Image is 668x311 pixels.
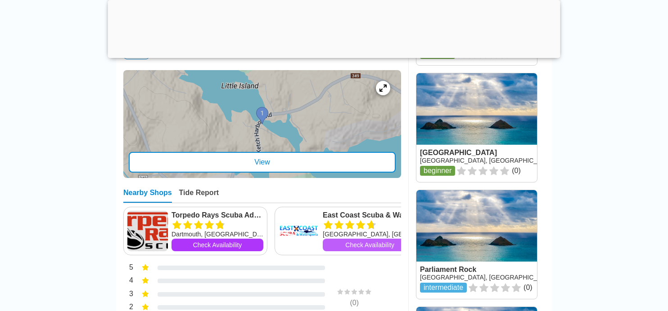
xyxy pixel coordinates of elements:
[129,152,396,173] div: View
[123,189,172,203] div: Nearby Shops
[123,275,133,287] div: 4
[172,211,263,220] a: Torpedo Rays Scuba Adventures
[123,70,401,178] a: entry mapView
[323,211,417,220] a: East Coast Scuba & Watersports
[172,239,263,251] a: Check Availability
[172,230,263,239] div: Dartmouth, [GEOGRAPHIC_DATA]
[279,211,319,251] img: East Coast Scuba & Watersports
[123,289,133,301] div: 3
[179,189,219,203] div: Tide Report
[323,230,417,239] div: [GEOGRAPHIC_DATA], [GEOGRAPHIC_DATA]
[323,239,417,251] a: Check Availability
[420,274,555,281] a: [GEOGRAPHIC_DATA], [GEOGRAPHIC_DATA]
[320,299,388,307] div: ( 0 )
[127,211,168,251] img: Torpedo Rays Scuba Adventures
[123,262,133,274] div: 5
